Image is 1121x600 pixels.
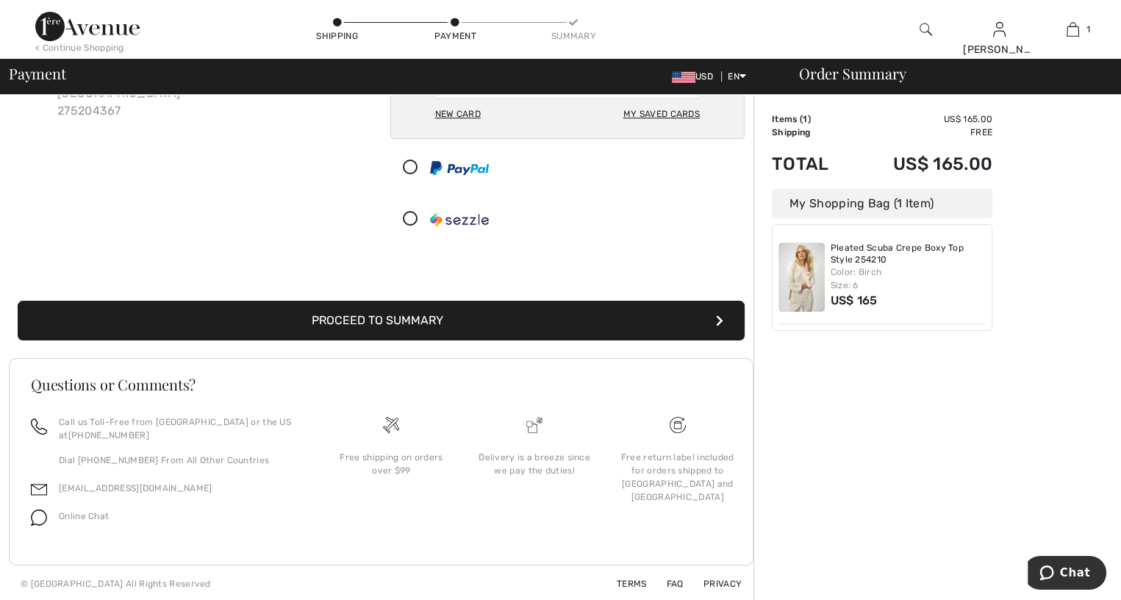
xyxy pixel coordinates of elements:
[18,301,745,340] button: Proceed to Summary
[963,42,1035,57] div: [PERSON_NAME]
[551,29,595,43] div: Summary
[1028,556,1106,593] iframe: Opens a widget where you can chat to one of our agents
[772,189,992,218] div: My Shopping Bag (1 Item)
[31,418,47,435] img: call
[672,71,719,82] span: USD
[59,483,212,493] a: [EMAIL_ADDRESS][DOMAIN_NAME]
[59,454,302,467] p: Dial [PHONE_NUMBER] From All Other Countries
[617,451,737,504] div: Free return label included for orders shipped to [GEOGRAPHIC_DATA] and [GEOGRAPHIC_DATA]
[772,113,852,126] td: Items ( )
[993,21,1006,38] img: My Info
[670,417,686,433] img: Free shipping on orders over $99
[672,71,695,83] img: US Dollar
[31,510,47,526] img: chat
[778,243,825,312] img: Pleated Scuba Crepe Boxy Top Style 254210
[315,29,359,43] div: Shipping
[852,139,992,189] td: US$ 165.00
[623,101,700,126] div: My Saved Cards
[383,417,399,433] img: Free shipping on orders over $99
[1036,21,1109,38] a: 1
[831,265,986,292] div: Color: Birch Size: 6
[1086,23,1090,36] span: 1
[9,66,65,81] span: Payment
[772,126,852,139] td: Shipping
[35,12,140,41] img: 1ère Avenue
[781,66,1112,81] div: Order Summary
[433,29,477,43] div: Payment
[993,22,1006,36] a: Sign In
[68,430,149,440] a: [PHONE_NUMBER]
[332,451,451,477] div: Free shipping on orders over $99
[728,71,746,82] span: EN
[803,114,807,124] span: 1
[772,139,852,189] td: Total
[59,511,109,521] span: Online Chat
[649,579,684,589] a: FAQ
[599,579,647,589] a: Terms
[852,113,992,126] td: US$ 165.00
[920,21,932,38] img: search the website
[526,417,542,433] img: Delivery is a breeze since we pay the duties!
[475,451,595,477] div: Delivery is a breeze since we pay the duties!
[430,161,489,175] img: PayPal
[31,482,47,498] img: email
[1067,21,1079,38] img: My Bag
[31,377,731,392] h3: Questions or Comments?
[21,577,211,590] div: © [GEOGRAPHIC_DATA] All Rights Reserved
[35,41,124,54] div: < Continue Shopping
[430,213,489,227] img: Sezzle
[59,415,302,442] p: Call us Toll-Free from [GEOGRAPHIC_DATA] or the US at
[852,126,992,139] td: Free
[435,101,481,126] div: New Card
[686,579,742,589] a: Privacy
[831,293,878,307] span: US$ 165
[831,243,986,265] a: Pleated Scuba Crepe Boxy Top Style 254210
